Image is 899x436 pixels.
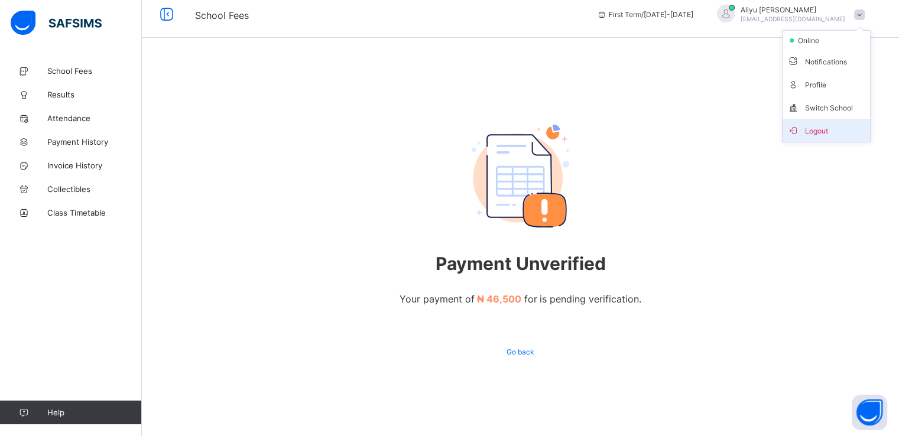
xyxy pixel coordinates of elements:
span: Profile [787,77,865,91]
img: safsims [11,11,102,35]
span: School Fees [47,66,142,76]
span: Aliyu [PERSON_NAME] [741,5,845,14]
span: Payment Unverified [378,253,664,274]
span: Switch School [787,100,865,114]
span: Go back [507,347,534,356]
span: Class Timetable [47,208,142,217]
span: online [797,36,826,45]
div: AliyuUmar [705,5,871,24]
span: Payment History [47,137,142,147]
li: dropdown-list-item-text-4 [783,73,870,96]
span: [EMAIL_ADDRESS][DOMAIN_NAME] [741,15,845,22]
span: School Fees [195,9,249,21]
img: payment_pending.6faa6ea4aa22c09d715ffce166e75b72.svg [472,125,569,227]
span: Help [47,408,141,417]
button: Open asap [852,395,887,430]
span: session/term information [597,10,693,19]
li: dropdown-list-item-text-3 [783,50,870,73]
span: Notifications [787,54,865,68]
span: Your payment of for is pending verification. [400,293,641,305]
span: Collectibles [47,184,142,194]
li: dropdown-list-item-buttom-7 [783,119,870,142]
li: dropdown-list-item-text-5 [783,96,870,119]
span: Invoice History [47,161,142,170]
span: Results [47,90,142,99]
li: dropdown-list-item-null-2 [783,31,870,50]
span: ₦ 46,500 [477,293,521,305]
span: Logout [787,123,865,137]
span: Attendance [47,113,142,123]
